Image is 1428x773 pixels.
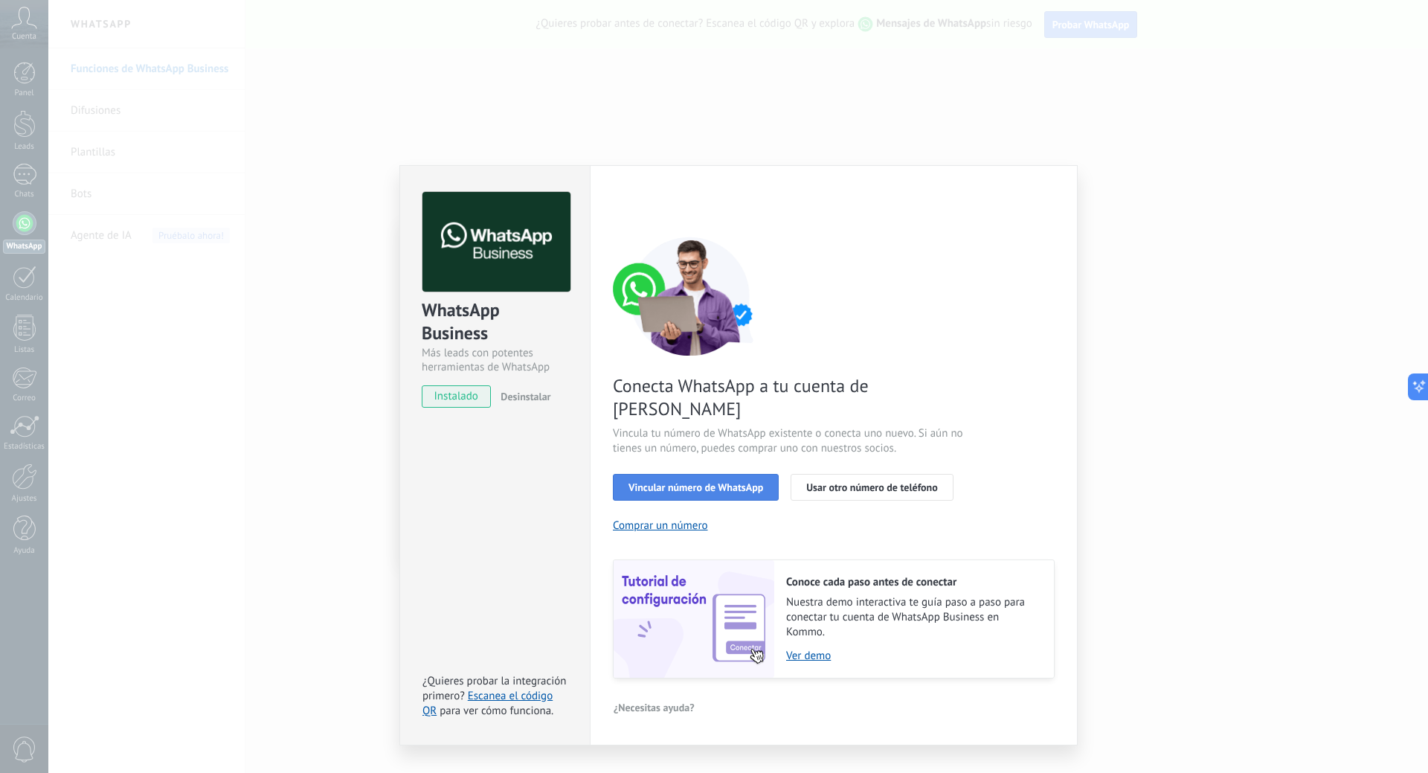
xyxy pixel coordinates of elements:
[422,346,568,374] div: Más leads con potentes herramientas de WhatsApp
[786,595,1039,640] span: Nuestra demo interactiva te guía paso a paso para conectar tu cuenta de WhatsApp Business en Kommo.
[613,426,967,456] span: Vincula tu número de WhatsApp existente o conecta uno nuevo. Si aún no tienes un número, puedes c...
[613,374,967,420] span: Conecta WhatsApp a tu cuenta de [PERSON_NAME]
[613,519,708,533] button: Comprar un número
[614,702,695,713] span: ¿Necesitas ayuda?
[613,237,769,356] img: connect number
[806,482,937,493] span: Usar otro número de teléfono
[440,704,553,718] span: para ver cómo funciona.
[791,474,953,501] button: Usar otro número de teléfono
[422,192,570,292] img: logo_main.png
[613,696,695,719] button: ¿Necesitas ayuda?
[422,385,490,408] span: instalado
[422,298,568,346] div: WhatsApp Business
[786,649,1039,663] a: Ver demo
[613,474,779,501] button: Vincular número de WhatsApp
[501,390,550,403] span: Desinstalar
[422,674,567,703] span: ¿Quieres probar la integración primero?
[422,689,553,718] a: Escanea el código QR
[786,575,1039,589] h2: Conoce cada paso antes de conectar
[628,482,763,493] span: Vincular número de WhatsApp
[495,385,550,408] button: Desinstalar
